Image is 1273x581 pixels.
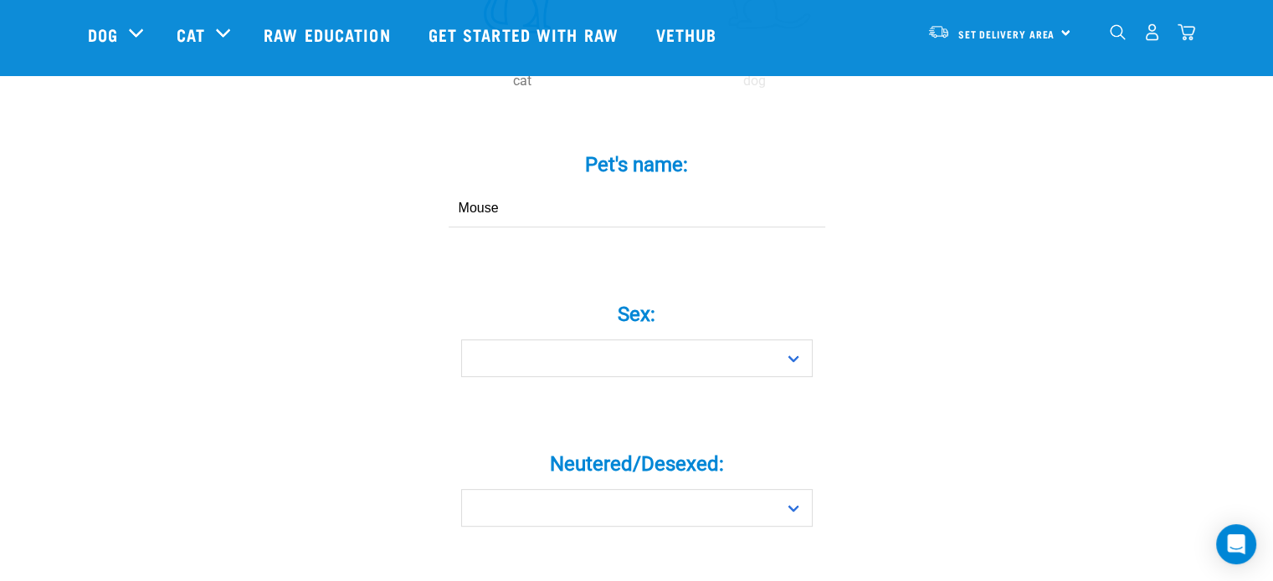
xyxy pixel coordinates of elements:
[247,1,411,68] a: Raw Education
[1178,23,1195,41] img: home-icon@2x.png
[409,71,635,91] p: cat
[1216,524,1256,564] div: Open Intercom Messenger
[927,24,950,39] img: van-moving.png
[386,449,888,479] label: Neutered/Desexed:
[386,299,888,329] label: Sex:
[412,1,639,68] a: Get started with Raw
[88,22,118,47] a: Dog
[386,150,888,180] label: Pet's name:
[642,71,868,91] p: dog
[177,22,205,47] a: Cat
[639,1,738,68] a: Vethub
[1143,23,1161,41] img: user.png
[958,31,1055,37] span: Set Delivery Area
[1110,24,1126,40] img: home-icon-1@2x.png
